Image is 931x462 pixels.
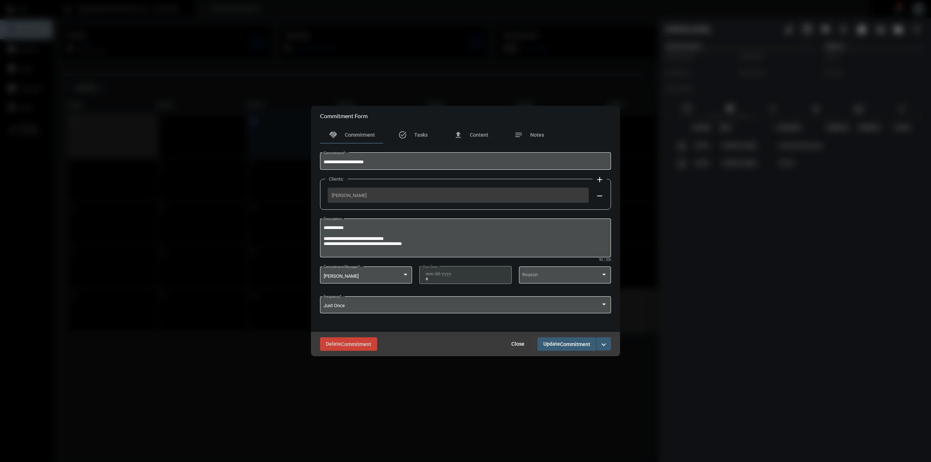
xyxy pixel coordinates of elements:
[560,341,590,347] span: Commitment
[345,132,375,138] span: Commitment
[398,130,407,139] mat-icon: task_alt
[595,175,604,184] mat-icon: add
[454,130,463,139] mat-icon: file_upload
[543,341,590,347] span: Update
[414,132,428,138] span: Tasks
[341,341,371,347] span: Commitment
[511,341,524,347] span: Close
[324,273,359,279] span: [PERSON_NAME]
[530,132,544,138] span: Notes
[599,258,611,262] mat-hint: 90 / 200
[320,112,368,119] h2: Commitment Form
[332,193,585,198] span: [PERSON_NAME]
[514,130,523,139] mat-icon: notes
[324,303,345,308] span: Just Once
[325,176,348,182] label: Clients:
[329,130,337,139] mat-icon: handshake
[326,341,371,347] span: Delete
[506,337,530,350] button: Close
[320,337,377,351] button: DeleteCommitment
[538,337,596,351] button: UpdateCommitment
[599,340,608,349] mat-icon: expand_more
[470,132,488,138] span: Content
[595,192,604,200] mat-icon: remove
